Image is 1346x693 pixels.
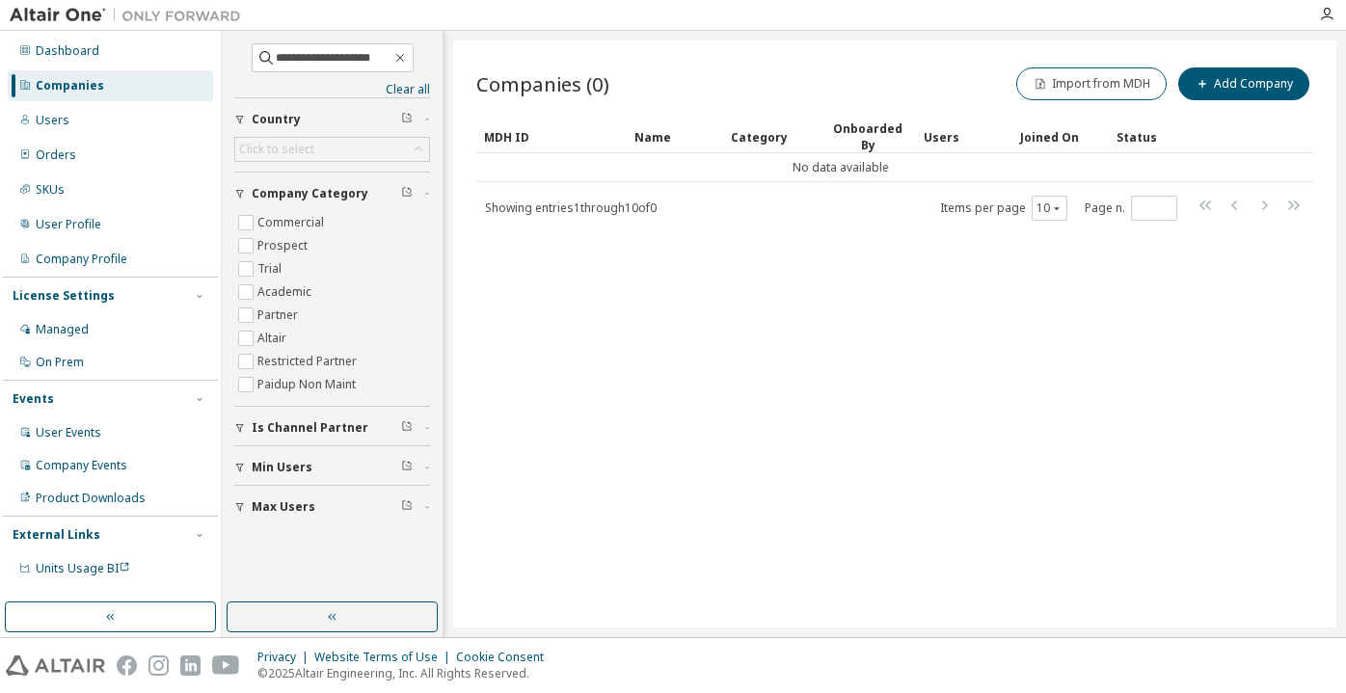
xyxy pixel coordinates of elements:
div: Company Events [36,458,127,473]
img: facebook.svg [117,655,137,676]
div: Website Terms of Use [314,650,456,665]
span: Country [252,112,301,127]
div: License Settings [13,288,115,304]
div: Users [36,113,69,128]
div: User Events [36,425,101,440]
span: Clear filter [401,499,413,515]
div: SKUs [36,182,65,198]
div: Orders [36,147,76,163]
div: Events [13,391,54,407]
div: Click to select [235,138,429,161]
button: 10 [1036,200,1063,216]
span: Company Category [252,186,368,201]
div: Name [634,121,715,152]
td: No data available [476,153,1205,182]
button: Import from MDH [1016,67,1167,100]
button: Min Users [234,446,430,489]
div: Status [1117,121,1198,152]
div: External Links [13,527,100,543]
span: Companies (0) [476,70,609,97]
div: User Profile [36,217,101,232]
span: Page n. [1085,196,1177,221]
span: Showing entries 1 through 10 of 0 [485,200,657,216]
label: Prospect [257,234,311,257]
div: Product Downloads [36,491,146,506]
div: MDH ID [484,121,619,152]
div: Click to select [239,142,314,157]
span: Clear filter [401,112,413,127]
span: Clear filter [401,460,413,475]
button: Add Company [1178,67,1309,100]
div: Onboarded By [827,120,908,153]
div: Joined On [1020,121,1101,152]
div: Privacy [257,650,314,665]
div: Companies [36,78,104,93]
button: Country [234,98,430,141]
label: Restricted Partner [257,350,361,373]
img: linkedin.svg [180,655,201,676]
button: Is Channel Partner [234,407,430,449]
div: Users [924,121,1005,152]
a: Clear all [234,82,430,97]
label: Altair [257,327,290,350]
img: altair_logo.svg [6,655,105,676]
button: Max Users [234,486,430,528]
span: Min Users [252,460,312,475]
span: Clear filter [401,186,413,201]
div: On Prem [36,355,84,370]
button: Company Category [234,173,430,215]
div: Category [731,121,812,152]
p: © 2025 Altair Engineering, Inc. All Rights Reserved. [257,665,555,681]
label: Partner [257,304,302,327]
span: Units Usage BI [36,560,130,576]
span: Clear filter [401,420,413,436]
img: youtube.svg [212,655,240,676]
label: Academic [257,280,315,304]
span: Is Channel Partner [252,420,368,436]
span: Items per page [940,196,1067,221]
div: Cookie Consent [456,650,555,665]
div: Managed [36,322,89,337]
span: Max Users [252,499,315,515]
img: Altair One [10,6,251,25]
label: Paidup Non Maint [257,373,360,396]
label: Trial [257,257,285,280]
img: instagram.svg [148,655,169,676]
div: Dashboard [36,43,99,59]
div: Company Profile [36,252,127,267]
label: Commercial [257,211,328,234]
